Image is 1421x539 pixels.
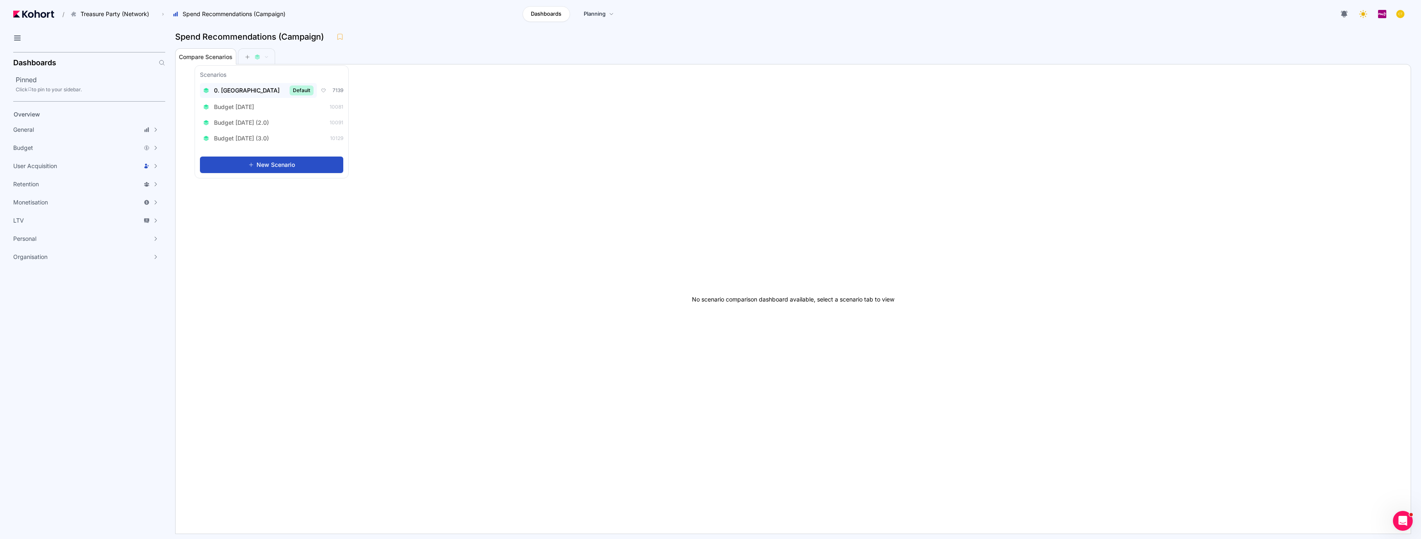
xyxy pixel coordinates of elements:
[330,135,343,142] span: 10129
[81,10,149,18] span: Treasure Party (Network)
[333,87,343,94] span: 7139
[200,71,226,81] h3: Scenarios
[214,119,269,127] span: Budget [DATE] (2.0)
[531,10,561,18] span: Dashboards
[183,10,285,18] span: Spend Recommendations (Campaign)
[214,103,254,111] span: Budget [DATE]
[66,7,158,21] button: Treasure Party (Network)
[1393,511,1413,531] iframe: Intercom live chat
[330,119,343,126] span: 10091
[200,132,277,145] button: Budget [DATE] (3.0)
[11,108,151,121] a: Overview
[176,64,1411,534] div: No scenario comparison dashboard available, select a scenario tab to view
[160,11,166,17] span: ›
[16,75,165,85] h2: Pinned
[200,83,317,98] button: 0. [GEOGRAPHIC_DATA]Default
[175,33,329,41] h3: Spend Recommendations (Campaign)
[1378,10,1386,18] img: logo_PlayQ_20230721100321046856.png
[214,134,269,142] span: Budget [DATE] (3.0)
[13,253,48,261] span: Organisation
[200,116,277,129] button: Budget [DATE] (2.0)
[13,198,48,207] span: Monetisation
[214,86,280,95] span: 0. [GEOGRAPHIC_DATA]
[13,126,34,134] span: General
[179,54,233,60] span: Compare Scenarios
[330,104,343,110] span: 10081
[523,6,570,22] a: Dashboards
[168,7,294,21] button: Spend Recommendations (Campaign)
[200,157,343,173] button: New Scenario
[257,161,295,169] span: New Scenario
[14,111,40,118] span: Overview
[56,10,64,19] span: /
[584,10,606,18] span: Planning
[13,10,54,18] img: Kohort logo
[13,144,33,152] span: Budget
[16,86,165,93] div: Click to pin to your sidebar.
[290,85,314,95] span: Default
[13,235,36,243] span: Personal
[13,216,24,225] span: LTV
[13,180,39,188] span: Retention
[13,59,56,66] h2: Dashboards
[575,6,623,22] a: Planning
[13,162,57,170] span: User Acquisition
[200,100,262,114] button: Budget [DATE]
